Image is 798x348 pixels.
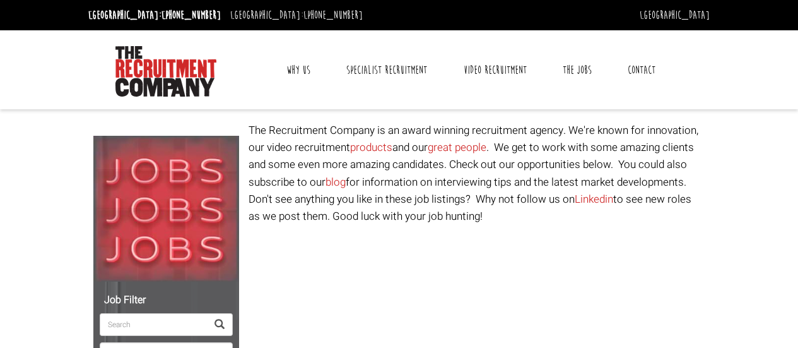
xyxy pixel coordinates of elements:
input: Search [100,313,207,336]
a: products [350,140,392,155]
h5: Job Filter [100,295,233,306]
a: The Jobs [553,54,601,86]
a: Why Us [277,54,320,86]
a: Contact [618,54,665,86]
p: The Recruitment Company is an award winning recruitment agency. We're known for innovation, our v... [249,122,705,225]
a: Video Recruitment [454,54,536,86]
a: [PHONE_NUMBER] [161,8,221,22]
img: Jobs, Jobs, Jobs [93,136,239,282]
li: [GEOGRAPHIC_DATA]: [227,5,366,25]
a: [GEOGRAPHIC_DATA] [640,8,710,22]
a: Specialist Recruitment [337,54,437,86]
li: [GEOGRAPHIC_DATA]: [85,5,224,25]
img: The Recruitment Company [115,46,216,97]
a: [PHONE_NUMBER] [303,8,363,22]
a: great people [428,140,486,155]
